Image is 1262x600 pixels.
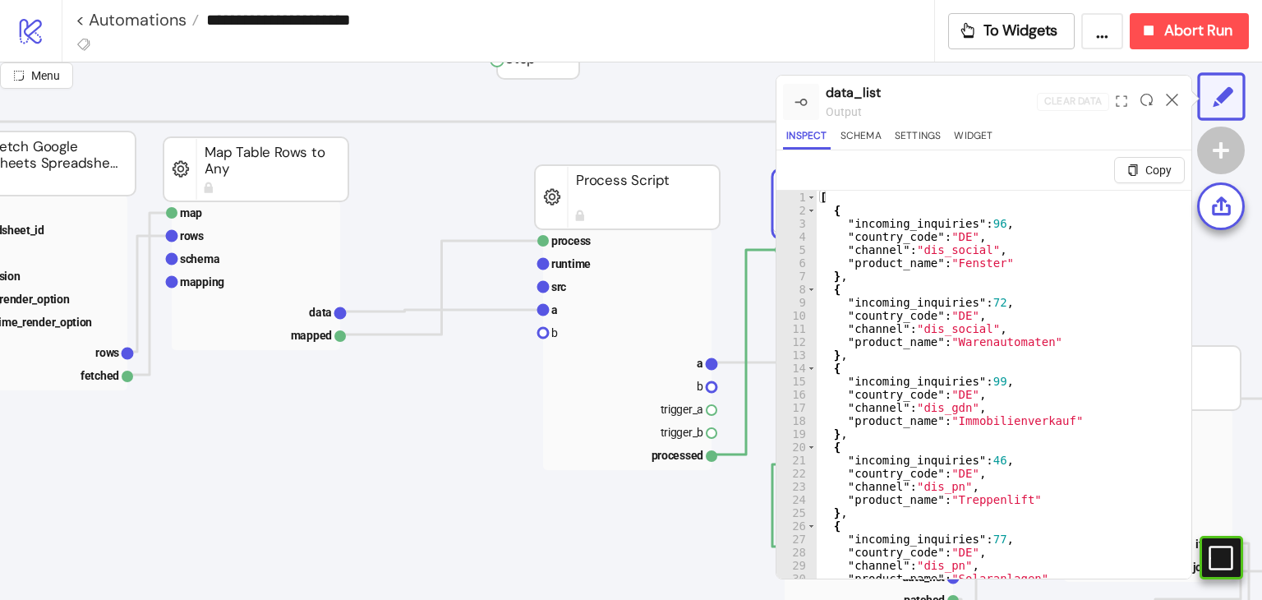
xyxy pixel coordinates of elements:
div: 1 [776,191,817,204]
text: rows [95,346,119,359]
div: 5 [776,243,817,256]
div: 25 [776,506,817,519]
span: To Widgets [983,21,1058,40]
text: rows [180,229,204,242]
div: 19 [776,427,817,441]
div: 18 [776,414,817,427]
span: Menu [31,69,60,82]
span: Toggle code folding, rows 8 through 13 [807,283,816,296]
button: Copy [1114,157,1185,183]
div: 22 [776,467,817,480]
div: 16 [776,388,817,401]
div: 6 [776,256,817,270]
text: map [180,206,202,219]
span: Copy [1145,164,1172,177]
text: schema [180,252,220,265]
text: runtime [551,257,591,270]
text: process [551,234,591,247]
div: 21 [776,454,817,467]
div: 7 [776,270,817,283]
div: 30 [776,572,817,585]
span: Toggle code folding, rows 1 through 236 [807,191,816,204]
span: Toggle code folding, rows 20 through 25 [807,441,816,454]
text: src [551,280,566,293]
text: b [551,326,558,339]
div: data_list [826,82,1037,103]
text: data [309,306,332,319]
span: Abort Run [1164,21,1232,40]
div: 9 [776,296,817,309]
div: 11 [776,322,817,335]
div: 4 [776,230,817,243]
span: copy [1127,164,1139,176]
span: radius-bottomright [13,70,25,81]
div: 23 [776,480,817,493]
button: Abort Run [1130,13,1249,49]
div: 13 [776,348,817,362]
button: Widget [951,127,996,150]
span: Toggle code folding, rows 14 through 19 [807,362,816,375]
div: 15 [776,375,817,388]
button: Settings [891,127,945,150]
span: Toggle code folding, rows 26 through 31 [807,519,816,533]
div: 27 [776,533,817,546]
text: a [551,303,558,316]
button: Schema [837,127,885,150]
div: 8 [776,283,817,296]
a: < Automations [76,12,199,28]
div: 2 [776,204,817,217]
div: output [826,103,1037,121]
div: 14 [776,362,817,375]
button: Inspect [783,127,830,150]
div: 20 [776,441,817,454]
text: mapping [180,275,224,288]
div: 12 [776,335,817,348]
div: 24 [776,493,817,506]
span: Toggle code folding, rows 2 through 7 [807,204,816,217]
div: 3 [776,217,817,230]
div: 26 [776,519,817,533]
span: expand [1116,95,1127,107]
div: 10 [776,309,817,322]
div: 29 [776,559,817,572]
text: a [697,357,703,370]
div: 28 [776,546,817,559]
button: ... [1081,13,1123,49]
text: b [697,380,703,393]
button: To Widgets [948,13,1075,49]
div: 17 [776,401,817,414]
